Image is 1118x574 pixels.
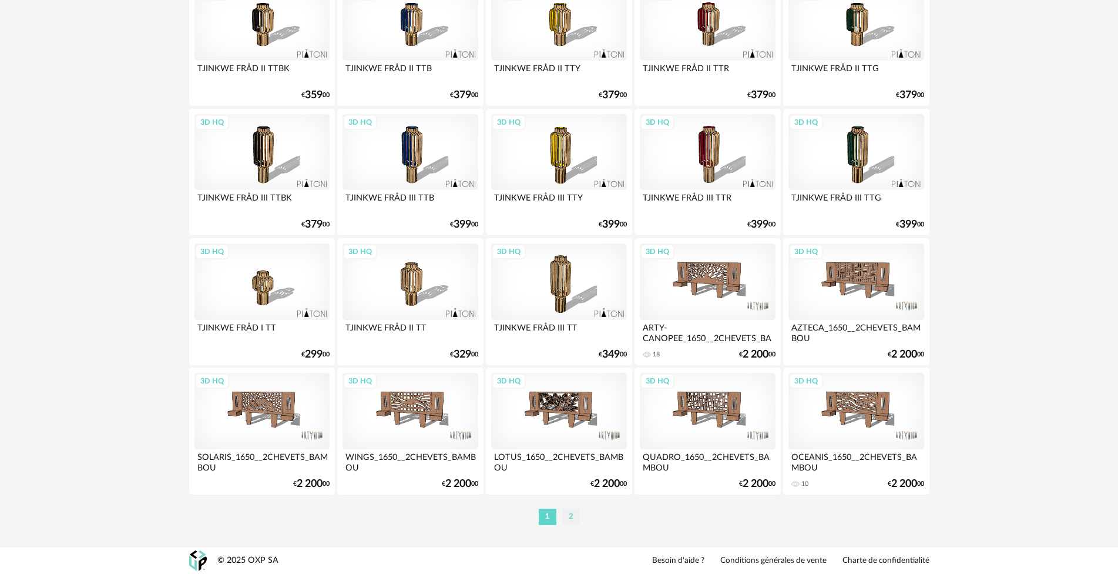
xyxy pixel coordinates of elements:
span: 2 200 [743,480,768,488]
div: € 00 [590,480,627,488]
span: 379 [305,221,323,229]
div: © 2025 OXP SA [217,555,278,566]
div: € 00 [747,221,775,229]
a: 3D HQ TJINKWE FRÅD I TT €29900 [189,238,335,365]
span: 399 [751,221,768,229]
span: 399 [454,221,471,229]
a: Besoin d'aide ? [652,556,704,566]
div: 3D HQ [195,373,229,389]
span: 2 200 [594,480,620,488]
a: 3D HQ TJINKWE FRÅD III TTY €39900 [486,109,632,236]
div: 3D HQ [640,115,674,130]
span: 2 200 [743,351,768,359]
div: TJINKWE FRÅD II TT [343,320,478,343]
span: 379 [899,91,917,99]
div: TJINKWE FRÅD II TTBK [194,61,330,84]
div: SOLARIS_1650__2CHEVETS_BAMBOU [194,449,330,473]
div: € 00 [450,91,478,99]
div: € 00 [888,480,924,488]
a: 3D HQ TJINKWE FRÅD II TT €32900 [337,238,483,365]
div: € 00 [450,351,478,359]
div: 3D HQ [640,244,674,259]
div: € 00 [599,351,627,359]
div: € 00 [599,91,627,99]
div: 3D HQ [640,373,674,389]
div: 3D HQ [789,115,823,130]
span: 299 [305,351,323,359]
div: TJINKWE FRÅD III TTBK [194,190,330,213]
span: 379 [454,91,471,99]
a: Conditions générales de vente [720,556,827,566]
div: TJINKWE FRÅD III TTR [640,190,775,213]
span: 399 [899,221,917,229]
img: OXP [189,550,207,571]
a: 3D HQ OCEANIS_1650__2CHEVETS_BAMBOU 10 €2 20000 [783,368,929,495]
div: QUADRO_1650__2CHEVETS_BAMBOU [640,449,775,473]
div: 3D HQ [492,373,526,389]
div: 3D HQ [492,115,526,130]
div: 3D HQ [195,244,229,259]
div: TJINKWE FRÅD III TTG [788,190,924,213]
div: € 00 [599,221,627,229]
div: 3D HQ [343,115,377,130]
span: 359 [305,91,323,99]
span: 2 200 [297,480,323,488]
span: 2 200 [891,351,917,359]
div: 3D HQ [789,244,823,259]
div: TJINKWE FRÅD III TT [491,320,626,343]
div: € 00 [442,480,478,488]
div: 3D HQ [492,244,526,259]
span: 379 [751,91,768,99]
div: 18 [653,351,660,359]
div: € 00 [739,480,775,488]
span: 399 [602,221,620,229]
div: € 00 [888,351,924,359]
a: 3D HQ TJINKWE FRÅD III TTG €39900 [783,109,929,236]
div: € 00 [747,91,775,99]
a: 3D HQ TJINKWE FRÅD III TTB €39900 [337,109,483,236]
div: € 00 [896,91,924,99]
div: TJINKWE FRÅD III TTB [343,190,478,213]
span: 379 [602,91,620,99]
div: € 00 [450,221,478,229]
div: TJINKWE FRÅD II TTR [640,61,775,84]
div: 10 [801,480,808,488]
div: € 00 [301,221,330,229]
div: € 00 [896,221,924,229]
div: 3D HQ [343,373,377,389]
span: 329 [454,351,471,359]
div: TJINKWE FRÅD II TTB [343,61,478,84]
div: WINGS_1650__2CHEVETS_BAMBOU [343,449,478,473]
div: 3D HQ [195,115,229,130]
a: 3D HQ TJINKWE FRÅD III TT €34900 [486,238,632,365]
a: 3D HQ SOLARIS_1650__2CHEVETS_BAMBOU €2 20000 [189,368,335,495]
div: 3D HQ [343,244,377,259]
div: TJINKWE FRÅD II TTY [491,61,626,84]
div: TJINKWE FRÅD II TTG [788,61,924,84]
div: € 00 [293,480,330,488]
a: 3D HQ LOTUS_1650__2CHEVETS_BAMBOU €2 20000 [486,368,632,495]
div: TJINKWE FRÅD III TTY [491,190,626,213]
a: 3D HQ TJINKWE FRÅD III TTR €39900 [634,109,780,236]
li: 1 [539,509,556,525]
div: 3D HQ [789,373,823,389]
div: OCEANIS_1650__2CHEVETS_BAMBOU [788,449,924,473]
div: TJINKWE FRÅD I TT [194,320,330,343]
a: 3D HQ TJINKWE FRÅD III TTBK €37900 [189,109,335,236]
a: 3D HQ QUADRO_1650__2CHEVETS_BAMBOU €2 20000 [634,368,780,495]
div: € 00 [301,91,330,99]
div: ARTY-CANOPEE_1650__2CHEVETS_BAMBOU [640,320,775,343]
div: LOTUS_1650__2CHEVETS_BAMBOU [491,449,626,473]
div: € 00 [739,351,775,359]
span: 2 200 [445,480,471,488]
span: 349 [602,351,620,359]
span: 2 200 [891,480,917,488]
a: Charte de confidentialité [842,556,929,566]
a: 3D HQ AZTECA_1650__2CHEVETS_BAMBOU €2 20000 [783,238,929,365]
a: 3D HQ ARTY-CANOPEE_1650__2CHEVETS_BAMBOU 18 €2 20000 [634,238,780,365]
a: 3D HQ WINGS_1650__2CHEVETS_BAMBOU €2 20000 [337,368,483,495]
div: € 00 [301,351,330,359]
li: 2 [562,509,580,525]
div: AZTECA_1650__2CHEVETS_BAMBOU [788,320,924,343]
